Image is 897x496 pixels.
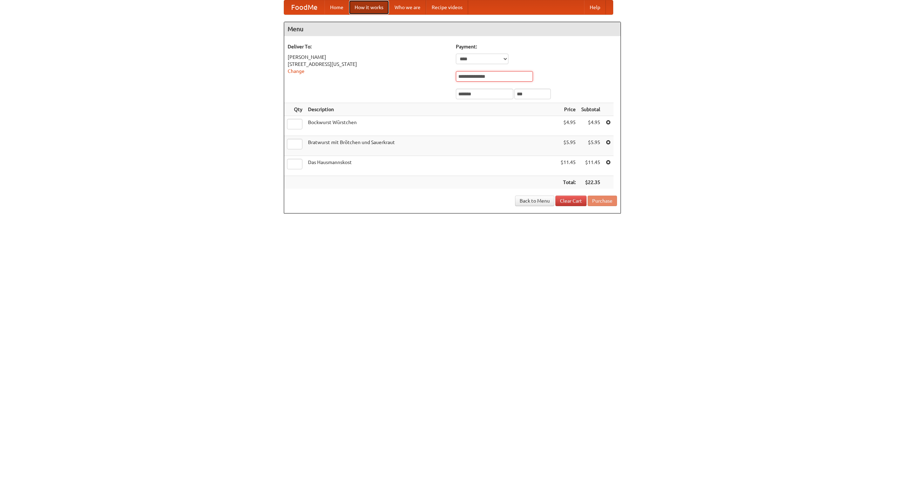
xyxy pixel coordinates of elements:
[284,0,324,14] a: FoodMe
[288,43,449,50] h5: Deliver To:
[578,103,603,116] th: Subtotal
[555,196,587,206] a: Clear Cart
[284,103,305,116] th: Qty
[558,136,578,156] td: $5.95
[288,68,304,74] a: Change
[558,176,578,189] th: Total:
[305,116,558,136] td: Bockwurst Würstchen
[515,196,554,206] a: Back to Menu
[288,61,449,68] div: [STREET_ADDRESS][US_STATE]
[305,103,558,116] th: Description
[305,156,558,176] td: Das Hausmannskost
[305,136,558,156] td: Bratwurst mit Brötchen und Sauerkraut
[558,103,578,116] th: Price
[578,156,603,176] td: $11.45
[324,0,349,14] a: Home
[578,116,603,136] td: $4.95
[426,0,468,14] a: Recipe videos
[578,176,603,189] th: $22.35
[584,0,606,14] a: Help
[558,156,578,176] td: $11.45
[389,0,426,14] a: Who we are
[588,196,617,206] button: Purchase
[284,22,621,36] h4: Menu
[288,54,449,61] div: [PERSON_NAME]
[349,0,389,14] a: How it works
[558,116,578,136] td: $4.95
[578,136,603,156] td: $5.95
[456,43,617,50] h5: Payment:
